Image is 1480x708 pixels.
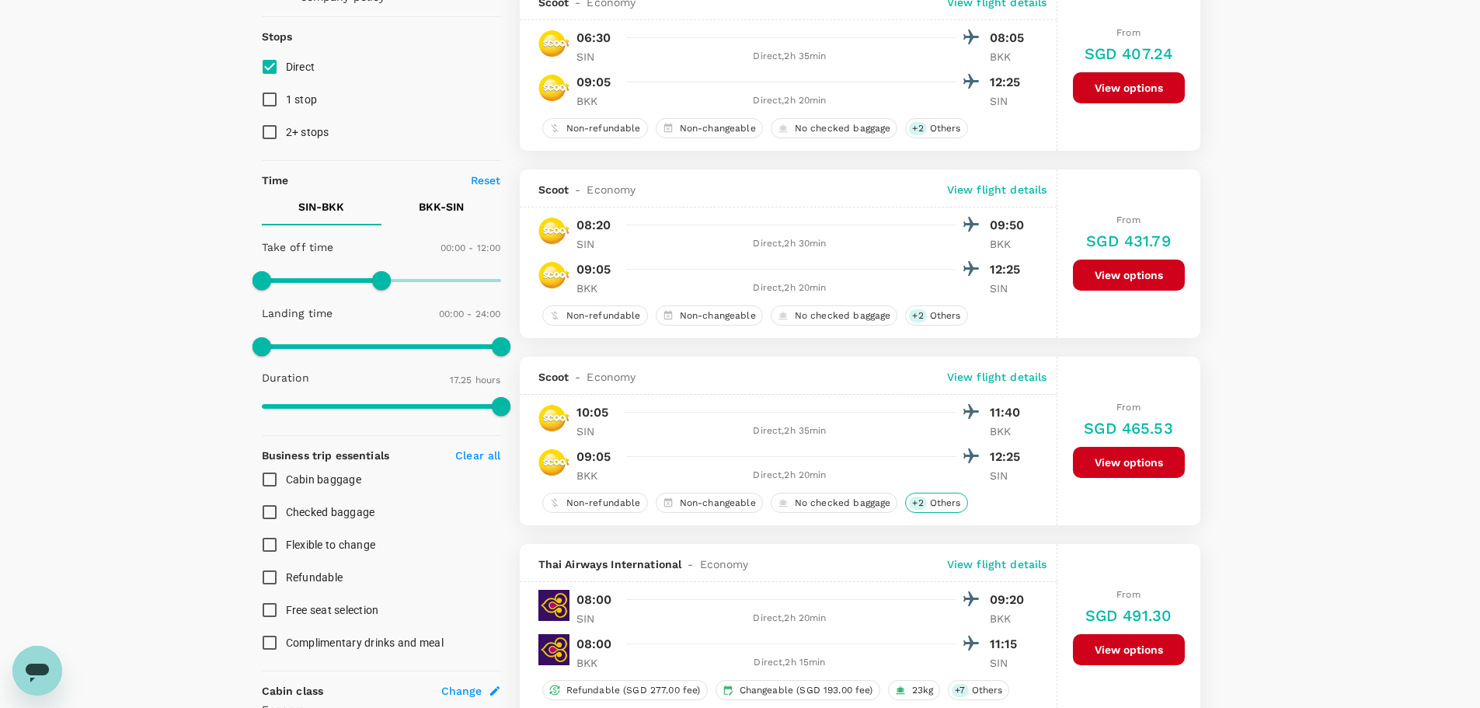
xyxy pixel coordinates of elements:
p: BKK [990,424,1029,439]
span: 17.25 hours [450,375,501,385]
p: BKK - SIN [419,199,464,214]
p: 12:25 [990,260,1029,279]
p: BKK [576,468,615,483]
div: Direct , 2h 20min [625,93,956,109]
p: Landing time [262,305,333,321]
p: 08:20 [576,216,611,235]
span: + 2 [909,497,926,510]
p: BKK [990,49,1029,65]
button: View options [1073,447,1185,478]
span: Non-refundable [560,122,647,135]
span: Complimentary drinks and meal [286,637,444,649]
span: 2+ stops [286,126,329,138]
span: - [569,369,587,385]
span: No checked baggage [789,122,897,135]
div: Non-refundable [542,118,648,138]
div: No checked baggage [771,305,898,326]
span: No checked baggage [789,497,897,510]
p: BKK [576,655,615,671]
p: SIN [990,655,1029,671]
div: Direct , 2h 20min [625,611,956,626]
p: 09:05 [576,73,611,92]
span: - [569,182,587,197]
p: Reset [471,173,501,188]
p: BKK [576,93,615,109]
span: - [681,556,699,572]
div: Direct , 2h 15min [625,655,956,671]
span: From [1116,27,1140,38]
p: 08:05 [990,29,1029,47]
button: View options [1073,72,1185,103]
div: Direct , 2h 35min [625,49,956,65]
div: +2Others [905,305,967,326]
button: View options [1073,260,1185,291]
div: Non-refundable [542,305,648,326]
p: 06:30 [576,29,611,47]
div: Non-changeable [656,118,763,138]
span: Others [966,684,1009,697]
div: No checked baggage [771,493,898,513]
h6: SGD 407.24 [1085,41,1173,66]
p: BKK [576,281,615,296]
div: Non-changeable [656,305,763,326]
span: Others [924,309,967,323]
span: Non-refundable [560,497,647,510]
p: SIN [576,236,615,252]
span: 00:00 - 24:00 [439,309,501,319]
p: 10:05 [576,403,609,422]
img: TR [538,260,569,291]
img: TR [538,403,569,434]
span: Refundable (SGD 277.00 fee) [560,684,707,697]
strong: Cabin class [262,685,324,697]
img: TR [538,28,569,59]
span: + 2 [909,122,926,135]
span: Others [924,122,967,135]
span: From [1116,402,1140,413]
div: No checked baggage [771,118,898,138]
p: BKK [990,611,1029,626]
span: Direct [286,61,315,73]
span: From [1116,589,1140,600]
p: View flight details [947,556,1047,572]
h6: SGD 431.79 [1086,228,1171,253]
div: Direct , 2h 20min [625,281,956,296]
span: Non-changeable [674,497,762,510]
p: Clear all [455,448,500,463]
span: Checked baggage [286,506,375,518]
p: SIN [576,611,615,626]
p: Time [262,173,289,188]
span: No checked baggage [789,309,897,323]
span: Cabin baggage [286,473,361,486]
div: Non-changeable [656,493,763,513]
span: Change [441,683,482,699]
span: 00:00 - 12:00 [441,242,501,253]
p: 08:00 [576,591,612,609]
span: + 7 [952,684,968,697]
p: 09:20 [990,591,1029,609]
div: +2Others [905,493,967,513]
span: Refundable [286,571,343,584]
img: TR [538,215,569,246]
div: Refundable (SGD 277.00 fee) [542,680,708,700]
p: 12:25 [990,73,1029,92]
p: View flight details [947,182,1047,197]
div: +2Others [905,118,967,138]
p: BKK [990,236,1029,252]
h6: SGD 465.53 [1084,416,1173,441]
span: Scoot [538,182,569,197]
div: +7Others [948,680,1009,700]
span: Non-refundable [560,309,647,323]
p: SIN - BKK [298,199,344,214]
div: Direct , 2h 20min [625,468,956,483]
p: SIN [990,468,1029,483]
p: SIN [990,93,1029,109]
span: 23kg [906,684,940,697]
p: SIN [990,281,1029,296]
span: Others [924,497,967,510]
p: SIN [576,424,615,439]
div: Non-refundable [542,493,648,513]
p: 12:25 [990,448,1029,466]
p: 11:40 [990,403,1029,422]
p: Duration [262,370,309,385]
span: Thai Airways International [538,556,682,572]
